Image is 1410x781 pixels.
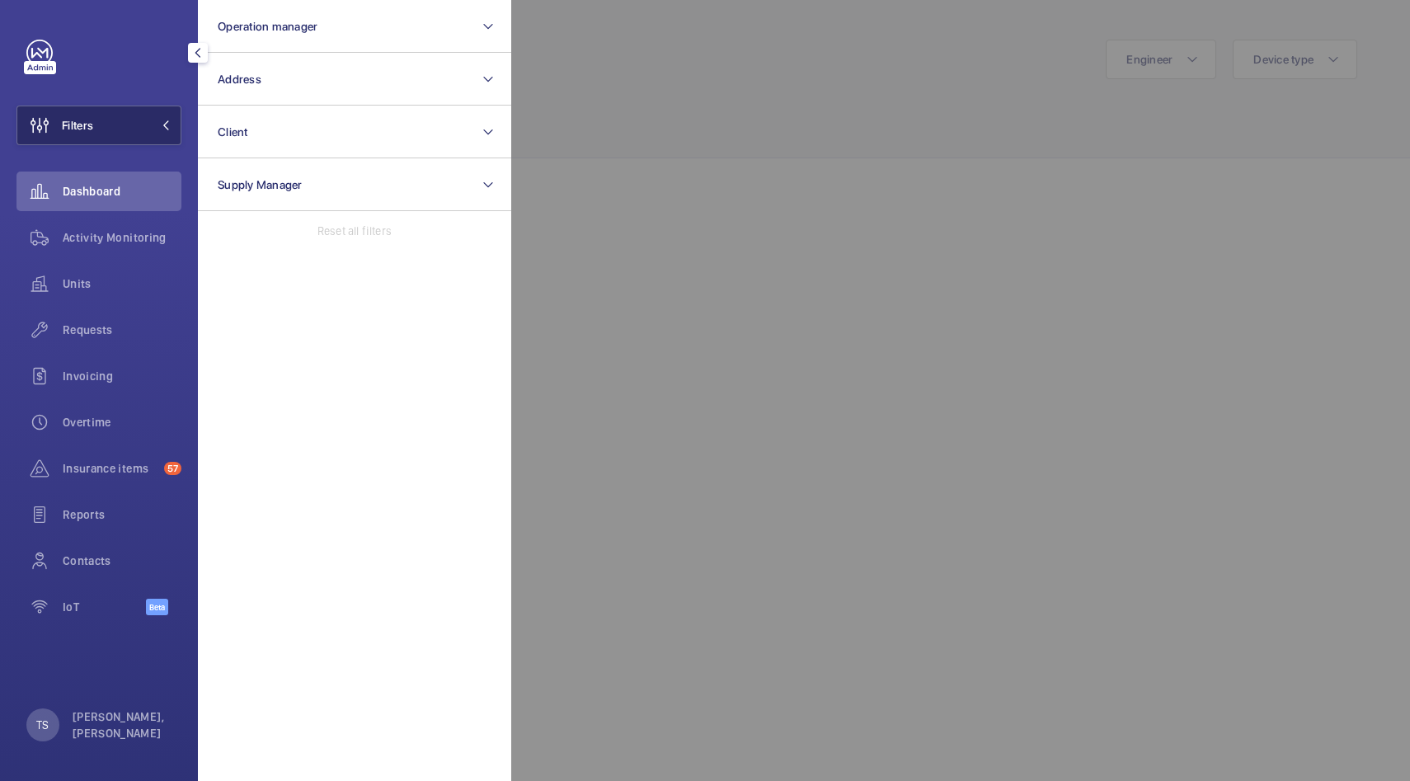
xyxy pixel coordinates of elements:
[63,460,157,477] span: Insurance items
[63,599,146,615] span: IoT
[63,506,181,523] span: Reports
[63,553,181,569] span: Contacts
[63,414,181,430] span: Overtime
[63,183,181,200] span: Dashboard
[36,717,49,733] p: TS
[62,117,93,134] span: Filters
[146,599,168,615] span: Beta
[63,322,181,338] span: Requests
[16,106,181,145] button: Filters
[73,708,172,741] p: [PERSON_NAME], [PERSON_NAME]
[63,368,181,384] span: Invoicing
[63,229,181,246] span: Activity Monitoring
[63,275,181,292] span: Units
[164,462,181,475] span: 57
